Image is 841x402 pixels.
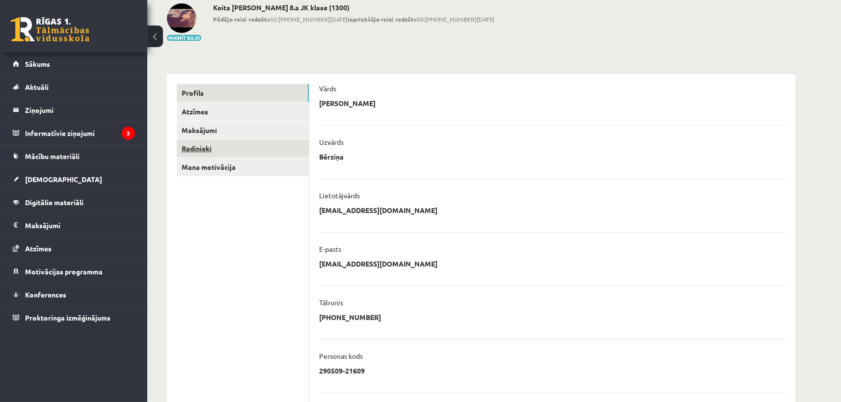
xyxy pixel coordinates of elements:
p: Lietotājvārds [319,191,360,200]
a: Mana motivācija [177,158,309,176]
p: Uzvārds [319,137,344,146]
b: Iepriekšējo reizi redzēts [348,15,417,23]
img: Keita Nikola Bērziņa [167,3,196,33]
span: Atzīmes [25,244,52,253]
a: Informatīvie ziņojumi3 [13,122,135,144]
legend: Ziņojumi [25,99,135,121]
p: [PHONE_NUMBER] [319,313,381,322]
span: Digitālie materiāli [25,198,83,207]
a: Aktuāli [13,76,135,98]
a: Maksājumi [177,121,309,139]
legend: Maksājumi [25,214,135,237]
span: Motivācijas programma [25,267,103,276]
a: Sākums [13,53,135,75]
span: Proktoringa izmēģinājums [25,313,110,322]
span: Sākums [25,59,50,68]
p: Bērziņa [319,152,344,161]
a: Mācību materiāli [13,145,135,167]
a: Motivācijas programma [13,260,135,283]
h2: Keita [PERSON_NAME] 8.a JK klase (1300) [213,3,494,12]
a: Digitālie materiāli [13,191,135,214]
a: Konferences [13,283,135,306]
p: 290509-21609 [319,366,365,375]
b: Pēdējo reizi redzēts [213,15,270,23]
a: Atzīmes [177,103,309,121]
p: Tālrunis [319,298,343,307]
p: [PERSON_NAME] [319,99,376,107]
a: Proktoringa izmēģinājums [13,306,135,329]
a: Maksājumi [13,214,135,237]
span: Mācību materiāli [25,152,80,161]
a: [DEMOGRAPHIC_DATA] [13,168,135,190]
p: [EMAIL_ADDRESS][DOMAIN_NAME] [319,206,437,214]
p: Vārds [319,84,336,93]
span: Aktuāli [25,82,49,91]
span: [DEMOGRAPHIC_DATA] [25,175,102,184]
legend: Informatīvie ziņojumi [25,122,135,144]
p: Personas kods [319,351,363,360]
button: Mainīt bildi [167,35,201,41]
a: Atzīmes [13,237,135,260]
span: 02:[PHONE_NUMBER][DATE] 00:[PHONE_NUMBER][DATE] [213,15,494,24]
a: Ziņojumi [13,99,135,121]
a: Profils [177,84,309,102]
a: Rīgas 1. Tālmācības vidusskola [11,17,89,42]
i: 3 [122,127,135,140]
p: [EMAIL_ADDRESS][DOMAIN_NAME] [319,259,437,268]
span: Konferences [25,290,66,299]
p: E-pasts [319,244,341,253]
a: Radinieki [177,139,309,158]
